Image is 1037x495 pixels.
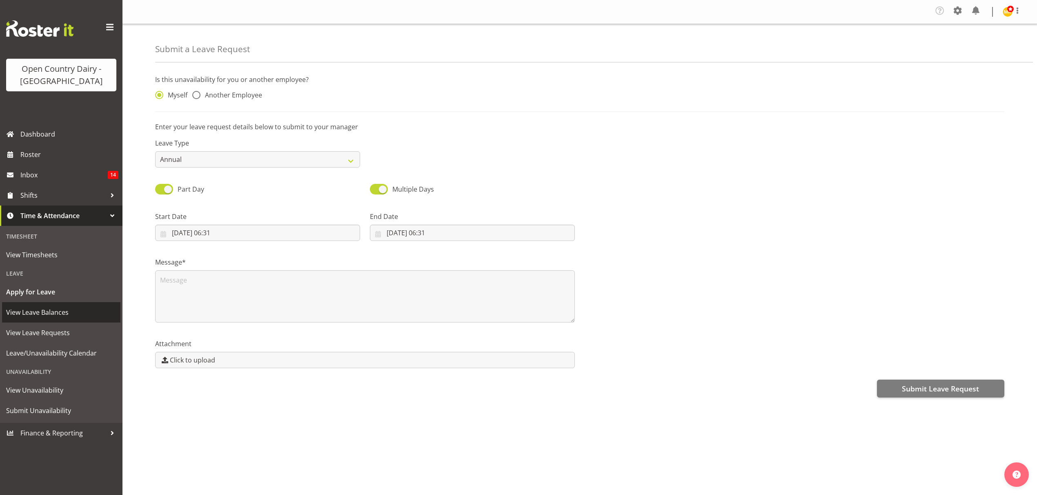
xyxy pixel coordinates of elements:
[2,343,120,363] a: Leave/Unavailability Calendar
[2,363,120,380] div: Unavailability
[155,138,360,148] label: Leave Type
[178,185,204,194] span: Part Day
[108,171,118,179] span: 14
[6,347,116,359] span: Leave/Unavailability Calendar
[170,355,215,365] span: Click to upload
[155,225,360,241] input: Click to select...
[2,380,120,400] a: View Unavailability
[370,212,575,221] label: End Date
[392,185,434,194] span: Multiple Days
[20,210,106,222] span: Time & Attendance
[6,286,116,298] span: Apply for Leave
[2,400,120,421] a: Submit Unavailability
[155,257,575,267] label: Message*
[14,63,108,87] div: Open Country Dairy - [GEOGRAPHIC_DATA]
[6,384,116,396] span: View Unavailability
[6,20,73,37] img: Rosterit website logo
[2,245,120,265] a: View Timesheets
[902,383,979,394] span: Submit Leave Request
[155,339,575,349] label: Attachment
[163,91,187,99] span: Myself
[20,189,106,201] span: Shifts
[20,169,108,181] span: Inbox
[2,282,120,302] a: Apply for Leave
[20,128,118,140] span: Dashboard
[2,228,120,245] div: Timesheet
[2,302,120,323] a: View Leave Balances
[6,249,116,261] span: View Timesheets
[2,323,120,343] a: View Leave Requests
[6,306,116,318] span: View Leave Balances
[6,404,116,417] span: Submit Unavailability
[877,380,1004,398] button: Submit Leave Request
[1003,7,1013,17] img: milk-reception-awarua7542.jpg
[200,91,262,99] span: Another Employee
[20,427,106,439] span: Finance & Reporting
[155,75,1004,84] p: Is this unavailability for you or another employee?
[155,44,250,54] h4: Submit a Leave Request
[1013,471,1021,479] img: help-xxl-2.png
[155,122,1004,132] p: Enter your leave request details below to submit to your manager
[370,225,575,241] input: Click to select...
[20,148,118,161] span: Roster
[2,265,120,282] div: Leave
[155,212,360,221] label: Start Date
[6,327,116,339] span: View Leave Requests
